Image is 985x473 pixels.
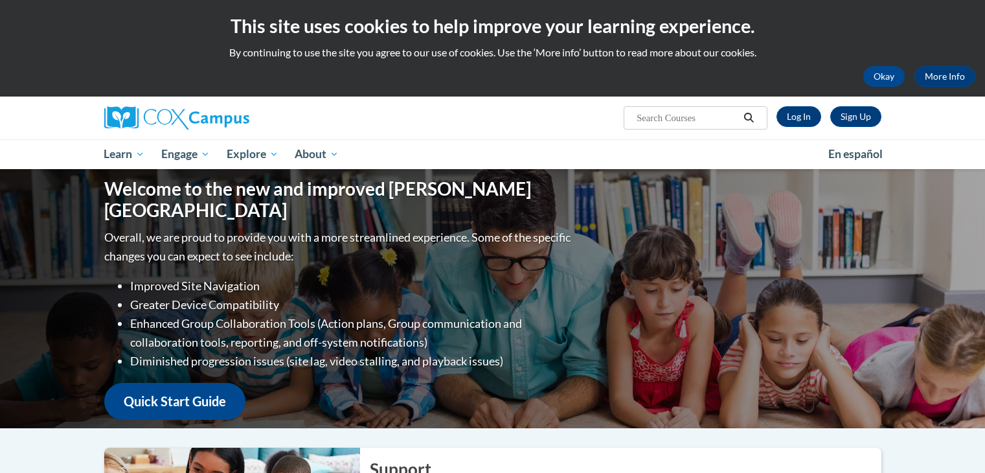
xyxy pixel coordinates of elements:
span: About [295,146,339,162]
div: Main menu [85,139,901,169]
a: Cox Campus [104,106,350,130]
a: More Info [914,66,975,87]
li: Greater Device Compatibility [130,295,574,314]
a: Engage [153,139,218,169]
span: Learn [104,146,144,162]
a: Quick Start Guide [104,383,245,420]
span: En español [828,147,883,161]
p: By continuing to use the site you agree to our use of cookies. Use the ‘More info’ button to read... [10,45,975,60]
span: Explore [227,146,278,162]
a: Explore [218,139,287,169]
h2: This site uses cookies to help improve your learning experience. [10,13,975,39]
a: About [286,139,347,169]
img: Cox Campus [104,106,249,130]
a: Log In [776,106,821,127]
p: Overall, we are proud to provide you with a more streamlined experience. Some of the specific cha... [104,228,574,266]
button: Okay [863,66,905,87]
button: Search [739,110,758,126]
input: Search Courses [635,110,739,126]
span: Engage [161,146,210,162]
a: En español [820,141,891,168]
a: Register [830,106,881,127]
li: Improved Site Navigation [130,277,574,295]
a: Learn [96,139,153,169]
li: Diminished progression issues (site lag, video stalling, and playback issues) [130,352,574,371]
li: Enhanced Group Collaboration Tools (Action plans, Group communication and collaboration tools, re... [130,314,574,352]
h1: Welcome to the new and improved [PERSON_NAME][GEOGRAPHIC_DATA] [104,178,574,222]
